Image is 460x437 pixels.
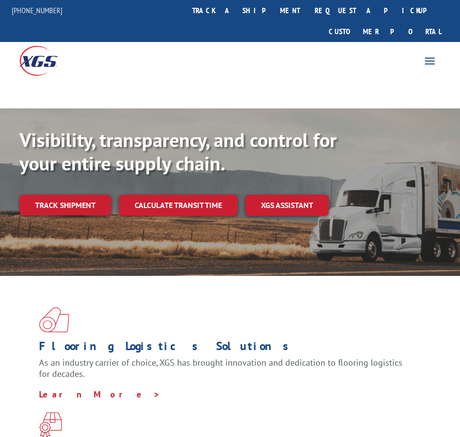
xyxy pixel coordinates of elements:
a: XGS ASSISTANT [245,195,329,216]
a: Calculate transit time [119,195,238,216]
a: [PHONE_NUMBER] [12,5,62,15]
a: Learn More > [39,389,160,400]
span: As an industry carrier of choice, XGS has brought innovation and dedication to flooring logistics... [39,357,402,380]
img: xgs-icon-total-supply-chain-intelligence-red [39,307,69,333]
h1: Flooring Logistics Solutions [39,340,414,357]
a: Customer Portal [321,21,448,42]
a: Track shipment [20,195,111,215]
b: Visibility, transparency, and control for your entire supply chain. [20,127,337,176]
